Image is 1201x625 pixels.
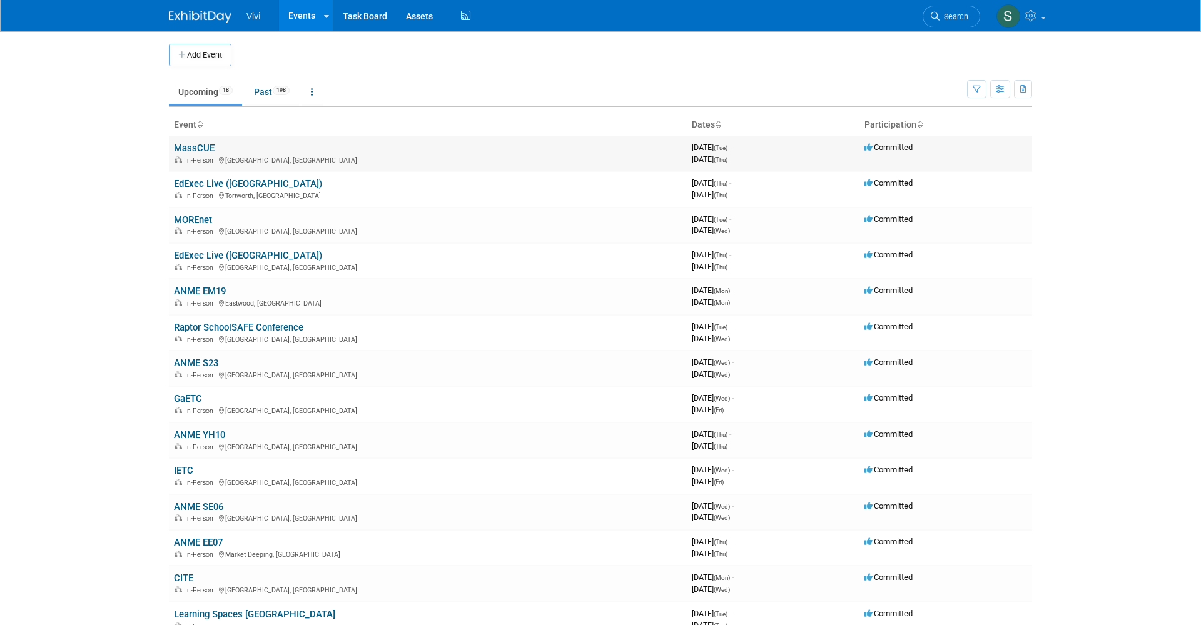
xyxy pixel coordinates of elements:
a: CITE [174,572,193,584]
span: - [732,501,734,511]
span: [DATE] [692,477,724,486]
span: Committed [864,393,913,402]
span: [DATE] [692,501,734,511]
span: (Wed) [714,586,730,593]
span: (Mon) [714,299,730,306]
a: ANME S23 [174,357,218,369]
span: (Wed) [714,227,730,234]
span: - [732,357,734,367]
span: (Fri) [714,407,724,414]
span: (Mon) [714,287,730,294]
a: Learning Spaces [GEOGRAPHIC_DATA] [174,609,335,620]
div: [GEOGRAPHIC_DATA], [GEOGRAPHIC_DATA] [174,334,682,344]
div: [GEOGRAPHIC_DATA], [GEOGRAPHIC_DATA] [174,154,682,164]
img: In-Person Event [175,443,182,449]
span: In-Person [185,336,217,344]
span: Committed [864,250,913,259]
div: [GEOGRAPHIC_DATA], [GEOGRAPHIC_DATA] [174,226,682,236]
span: Committed [864,609,913,618]
span: (Thu) [714,551,727,557]
span: (Thu) [714,539,727,546]
img: In-Person Event [175,336,182,342]
img: In-Person Event [175,156,182,162]
div: Market Deeping, [GEOGRAPHIC_DATA] [174,549,682,559]
span: In-Person [185,586,217,594]
span: [DATE] [692,322,731,331]
span: - [732,572,734,582]
span: [DATE] [692,286,734,295]
a: GaETC [174,393,202,404]
span: Committed [864,214,913,224]
span: - [732,286,734,295]
span: (Wed) [714,371,730,378]
span: Committed [864,465,913,474]
span: [DATE] [692,465,734,474]
span: Committed [864,357,913,367]
a: Past198 [245,80,299,104]
span: (Thu) [714,431,727,438]
span: (Thu) [714,180,727,187]
span: In-Person [185,227,217,236]
span: In-Person [185,371,217,379]
span: [DATE] [692,609,731,618]
img: In-Person Event [175,551,182,557]
span: Committed [864,286,913,295]
span: [DATE] [692,190,727,199]
img: In-Person Event [175,407,182,413]
span: In-Person [185,264,217,272]
span: Committed [864,322,913,331]
a: Sort by Event Name [196,119,203,129]
span: - [729,178,731,187]
span: - [729,609,731,618]
th: Event [169,114,687,136]
img: In-Person Event [175,586,182,592]
span: - [729,214,731,224]
img: In-Person Event [175,479,182,485]
span: (Thu) [714,264,727,271]
span: (Thu) [714,156,727,163]
span: (Mon) [714,574,730,581]
a: Search [923,6,980,27]
span: [DATE] [692,584,730,594]
div: Tortworth, [GEOGRAPHIC_DATA] [174,190,682,200]
span: (Wed) [714,467,730,474]
span: Committed [864,429,913,439]
img: Sara Membreno [996,4,1020,28]
div: [GEOGRAPHIC_DATA], [GEOGRAPHIC_DATA] [174,477,682,487]
div: [GEOGRAPHIC_DATA], [GEOGRAPHIC_DATA] [174,369,682,379]
span: (Wed) [714,359,730,366]
div: [GEOGRAPHIC_DATA], [GEOGRAPHIC_DATA] [174,262,682,272]
span: In-Person [185,551,217,559]
span: [DATE] [692,154,727,164]
span: In-Person [185,479,217,487]
img: ExhibitDay [169,11,231,23]
span: [DATE] [692,142,731,152]
img: In-Person Event [175,264,182,270]
span: In-Person [185,443,217,451]
a: IETC [174,465,193,476]
a: MOREnet [174,214,212,226]
a: Raptor SchoolSAFE Conference [174,322,303,333]
div: Eastwood, [GEOGRAPHIC_DATA] [174,297,682,307]
span: [DATE] [692,405,724,414]
span: Committed [864,142,913,152]
span: In-Person [185,514,217,522]
span: (Tue) [714,324,727,331]
span: In-Person [185,407,217,415]
th: Dates [687,114,859,136]
span: [DATE] [692,297,730,307]
span: (Tue) [714,216,727,223]
span: [DATE] [692,178,731,187]
span: (Thu) [714,252,727,259]
img: In-Person Event [175,514,182,521]
span: [DATE] [692,369,730,379]
button: Add Event [169,44,231,66]
span: [DATE] [692,537,731,546]
span: Vivi [246,11,260,21]
span: - [732,465,734,474]
span: - [729,322,731,331]
span: [DATE] [692,572,734,582]
a: EdExec Live ([GEOGRAPHIC_DATA]) [174,178,322,189]
a: ANME EE07 [174,537,223,548]
span: [DATE] [692,512,730,522]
